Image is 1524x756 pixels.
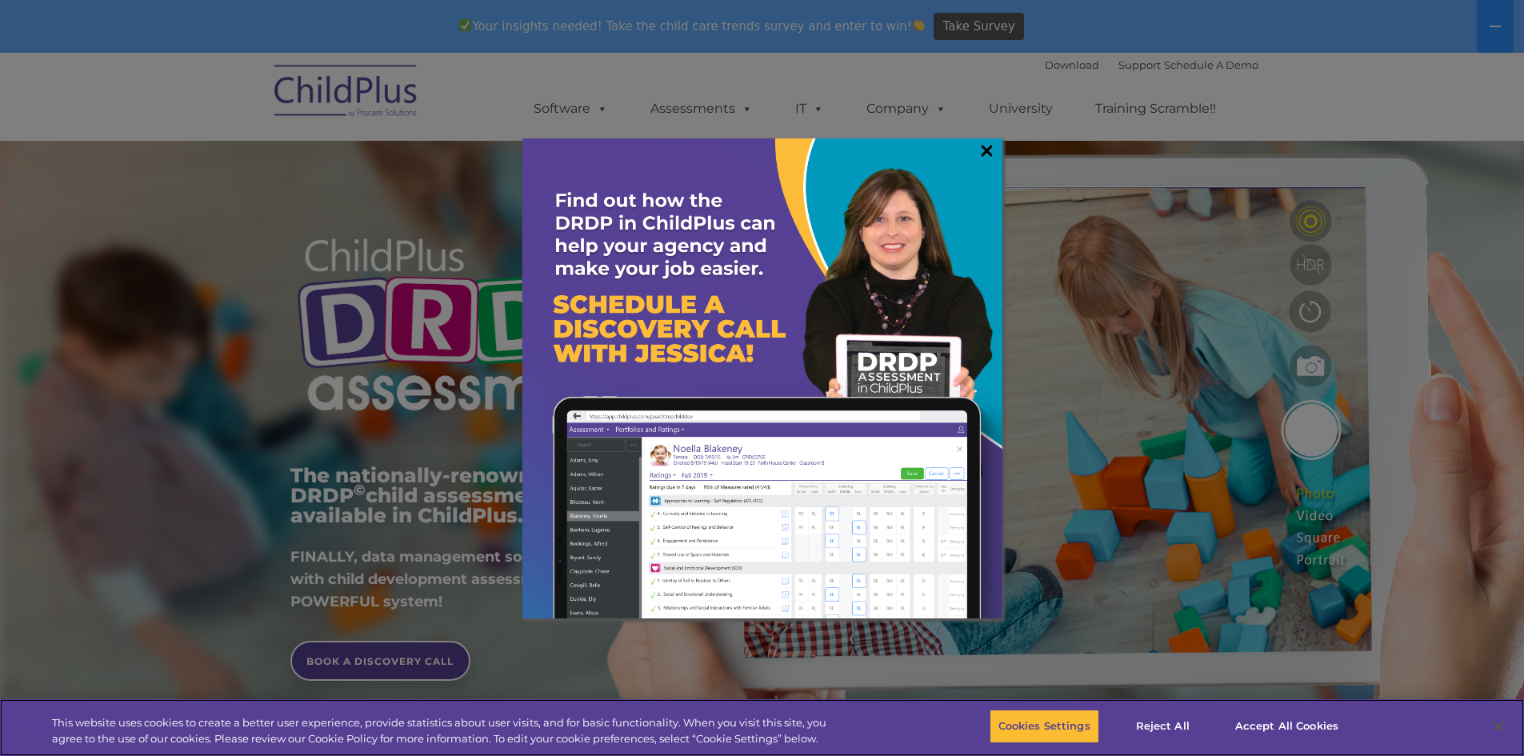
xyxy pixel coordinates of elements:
button: Close [1481,709,1516,744]
button: Accept All Cookies [1226,710,1347,743]
div: This website uses cookies to create a better user experience, provide statistics about user visit... [52,715,838,746]
a: × [978,142,996,158]
button: Cookies Settings [990,710,1099,743]
button: Reject All [1113,710,1213,743]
